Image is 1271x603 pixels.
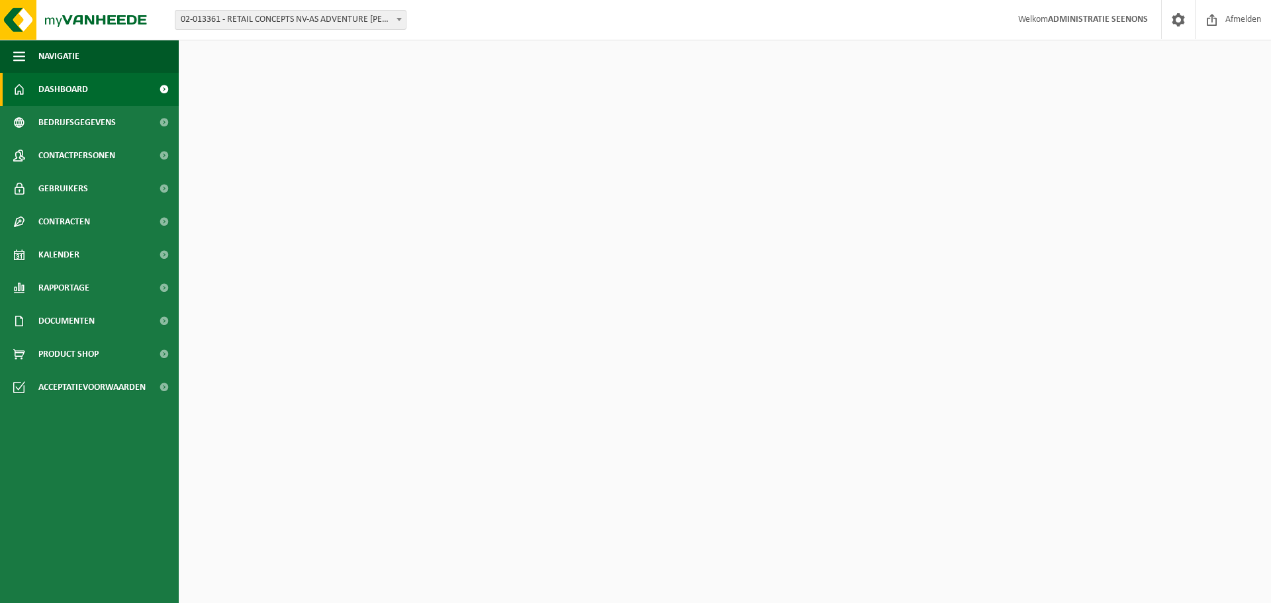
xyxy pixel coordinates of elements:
[38,238,79,271] span: Kalender
[38,338,99,371] span: Product Shop
[38,40,79,73] span: Navigatie
[38,205,90,238] span: Contracten
[7,574,221,603] iframe: chat widget
[38,73,88,106] span: Dashboard
[38,172,88,205] span: Gebruikers
[38,371,146,404] span: Acceptatievoorwaarden
[1048,15,1148,24] strong: ADMINISTRATIE SEENONS
[175,10,406,30] span: 02-013361 - RETAIL CONCEPTS NV-AS ADVENTURE OLEN - OLEN
[38,106,116,139] span: Bedrijfsgegevens
[38,271,89,304] span: Rapportage
[38,139,115,172] span: Contactpersonen
[38,304,95,338] span: Documenten
[175,11,406,29] span: 02-013361 - RETAIL CONCEPTS NV-AS ADVENTURE OLEN - OLEN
